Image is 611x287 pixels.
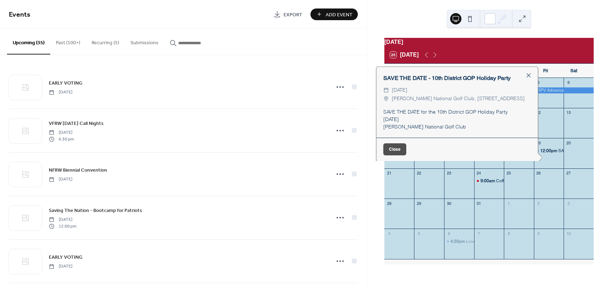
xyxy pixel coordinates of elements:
span: EARLY VOTING [49,80,82,87]
span: 12:00pm [540,148,558,154]
div: Thu [503,64,531,78]
div: 24 [476,171,482,176]
div: 4 [386,231,392,236]
span: NFRW Biennial Convention [49,167,107,174]
a: EARLY VOTING [49,253,82,261]
a: NFRW Biennial Convention [49,166,107,174]
div: 13 [566,110,571,115]
span: [DATE] [49,176,72,183]
span: 4:30pm [450,239,466,245]
div: Wed [475,64,503,78]
div: 9 [536,231,541,236]
span: [PERSON_NAME] National Golf Club, [STREET_ADDRESS] [392,94,525,103]
div: 27 [566,171,571,176]
div: 6 [566,80,571,85]
div: Loudoun County School Board Meeting [466,239,542,245]
span: Saving The Nation - Bootcamp for Patriots [49,207,142,214]
button: Submissions [125,29,164,54]
button: 23[DATE] [388,50,421,60]
div: 7 [476,231,482,236]
span: 9:00am [481,178,496,184]
div: ​ [383,86,389,94]
div: Fri [531,64,560,78]
span: [DATE] [392,86,407,94]
button: Recurring (5) [86,29,125,54]
div: 5 [416,231,421,236]
div: RPV Advance [534,87,594,93]
div: 3 [566,201,571,206]
a: Saving The Nation - Bootcamp for Patriots [49,206,142,214]
span: [DATE] [49,130,74,136]
div: Mon [418,64,447,78]
button: Upcoming (35) [7,29,50,54]
div: Coffee With The Club 9am-10:30am [474,178,504,184]
span: 6:30 pm [49,136,74,142]
button: Close [383,143,406,155]
div: 6 [446,231,452,236]
a: EARLY VOTING [49,79,82,87]
span: Export [284,11,302,18]
span: EARLY VOTING [49,254,82,261]
div: SAVE THE DATE - 10th District GOP Holiday Party [534,148,564,154]
a: Export [268,8,308,20]
div: 25 [506,171,511,176]
div: Coffee With The Club 9am-10:30am [496,178,565,184]
div: 30 [446,201,452,206]
button: Add Event [310,8,358,20]
div: 8 [506,231,511,236]
div: Sat [560,64,588,78]
div: 2 [536,201,541,206]
div: 1 [506,201,511,206]
div: 22 [416,171,421,176]
div: 21 [386,171,392,176]
div: SAVE THE DATE - 10th District GOP Holiday Party [376,74,538,82]
div: SAVE THE DATE for the 10th District GOP Holiday Party [DATE] [PERSON_NAME] National Golf Club [376,108,538,131]
div: 31 [476,201,482,206]
button: Past (100+) [50,29,86,54]
div: ​ [383,94,389,103]
span: [DATE] [49,217,76,223]
span: Events [9,8,30,22]
div: 23 [446,171,452,176]
div: Tue [447,64,475,78]
div: Loudoun County School Board Meeting [444,239,474,245]
div: 29 [416,201,421,206]
div: 10 [566,231,571,236]
span: Add Event [326,11,353,18]
span: [DATE] [49,263,72,270]
div: [DATE] [384,38,594,46]
div: 28 [386,201,392,206]
span: [DATE] [49,89,72,96]
span: 12:00 pm [49,223,76,229]
a: VFRW [DATE] Call Nights [49,119,104,127]
span: VFRW [DATE] Call Nights [49,120,104,127]
div: Sun [390,64,418,78]
div: 26 [536,171,541,176]
div: 20 [566,140,571,145]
